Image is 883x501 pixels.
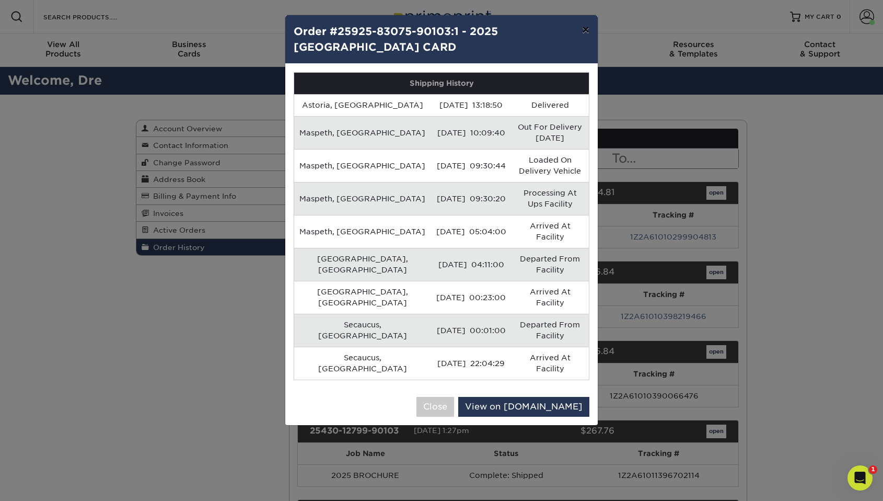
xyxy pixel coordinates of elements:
[431,281,512,314] td: [DATE] 00:23:00
[294,215,431,248] td: Maspeth, [GEOGRAPHIC_DATA]
[294,24,589,55] h4: Order #25925-83075-90103:1 - 2025 [GEOGRAPHIC_DATA] CARD
[431,149,512,182] td: [DATE] 09:30:44
[512,182,589,215] td: Processing At Ups Facility
[512,116,589,149] td: Out For Delivery [DATE]
[431,248,512,281] td: [DATE] 04:11:00
[512,248,589,281] td: Departed From Facility
[512,215,589,248] td: Arrived At Facility
[512,314,589,347] td: Departed From Facility
[431,347,512,380] td: [DATE] 22:04:29
[431,94,512,116] td: [DATE] 13:18:50
[847,465,873,491] iframe: Intercom live chat
[431,314,512,347] td: [DATE] 00:01:00
[294,149,431,182] td: Maspeth, [GEOGRAPHIC_DATA]
[458,397,589,417] a: View on [DOMAIN_NAME]
[294,73,589,94] th: Shipping History
[512,281,589,314] td: Arrived At Facility
[512,347,589,380] td: Arrived At Facility
[574,15,598,44] button: ×
[294,116,431,149] td: Maspeth, [GEOGRAPHIC_DATA]
[431,116,512,149] td: [DATE] 10:09:40
[512,94,589,116] td: Delivered
[294,94,431,116] td: Astoria, [GEOGRAPHIC_DATA]
[431,182,512,215] td: [DATE] 09:30:20
[294,347,431,380] td: Secaucus, [GEOGRAPHIC_DATA]
[294,314,431,347] td: Secaucus, [GEOGRAPHIC_DATA]
[416,397,454,417] button: Close
[512,149,589,182] td: Loaded On Delivery Vehicle
[294,182,431,215] td: Maspeth, [GEOGRAPHIC_DATA]
[431,215,512,248] td: [DATE] 05:04:00
[294,281,431,314] td: [GEOGRAPHIC_DATA], [GEOGRAPHIC_DATA]
[869,465,877,474] span: 1
[294,248,431,281] td: [GEOGRAPHIC_DATA], [GEOGRAPHIC_DATA]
